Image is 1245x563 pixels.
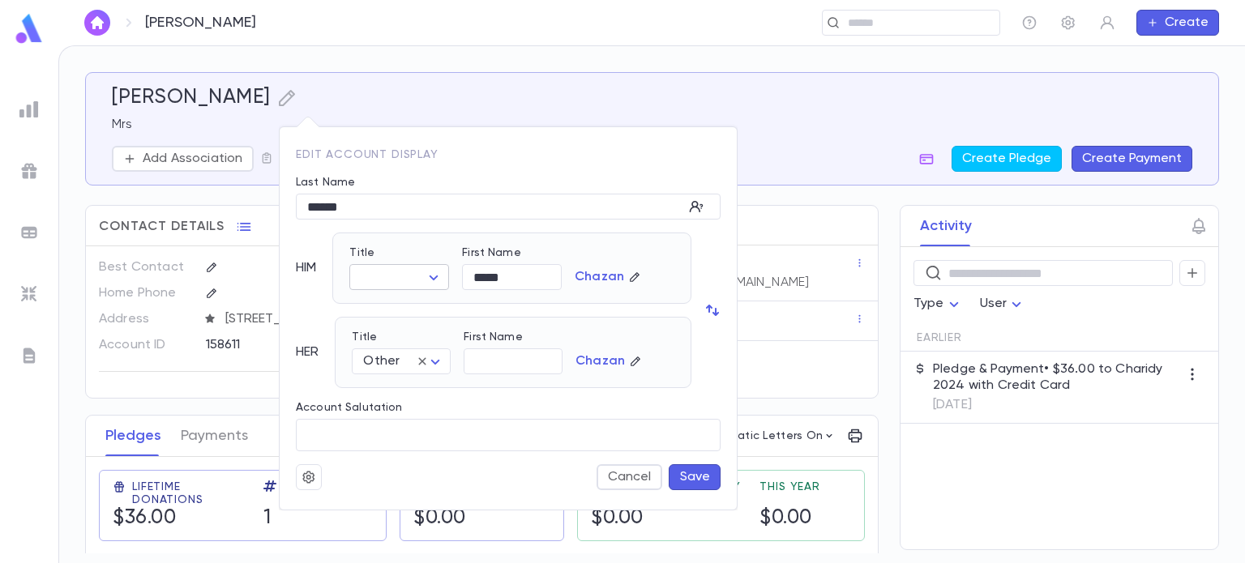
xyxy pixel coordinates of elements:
[462,246,520,259] label: First Name
[597,464,662,490] button: Cancel
[669,464,721,490] button: Save
[349,265,449,290] div: ​
[575,353,625,369] p: Chazan
[352,331,377,343] label: Title
[296,401,403,414] label: Account Salutation
[296,344,319,360] p: HER
[296,260,316,276] p: HIM
[352,349,451,374] div: Other
[296,149,439,160] span: Edit Account Display
[464,331,522,343] label: First Name
[363,355,400,368] span: Other
[349,246,374,259] label: Title
[296,176,355,189] label: Last Name
[575,269,624,285] p: Chazan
